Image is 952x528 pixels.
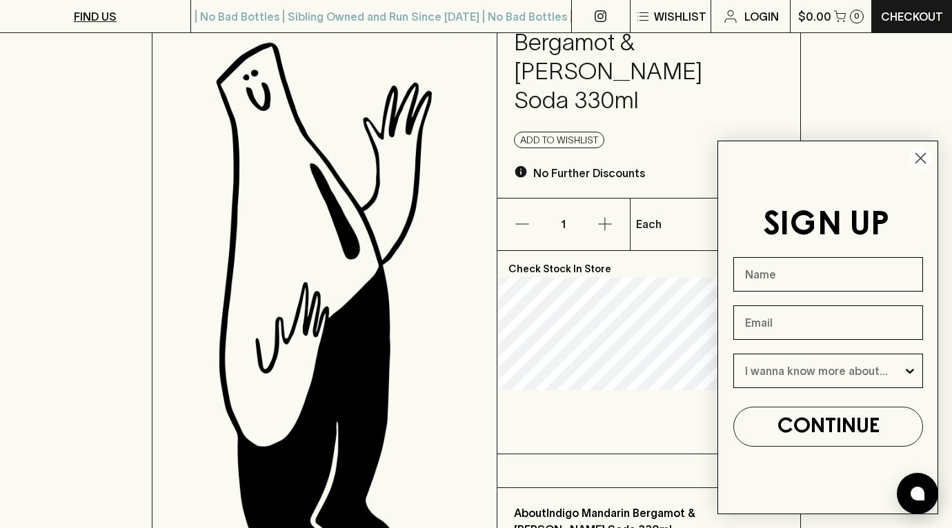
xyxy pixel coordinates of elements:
[533,165,645,181] p: No Further Discounts
[547,199,580,250] p: 1
[798,8,831,25] p: $0.00
[654,8,706,25] p: Wishlist
[704,127,952,528] div: FLYOUT Form
[745,354,903,387] input: I wanna know more about...
[497,251,800,277] p: Check Stock In Store
[909,146,933,170] button: Close dialog
[903,354,917,387] button: Show Options
[733,305,923,340] input: Email
[74,8,117,25] p: FIND US
[733,407,923,447] button: CONTINUE
[854,12,860,20] p: 0
[514,132,604,148] button: Add to wishlist
[733,257,923,292] input: Name
[911,487,924,500] img: bubble-icon
[881,8,943,25] p: Checkout
[636,216,662,232] p: Each
[631,210,738,238] div: Each
[763,210,889,241] span: SIGN UP
[744,8,779,25] p: Login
